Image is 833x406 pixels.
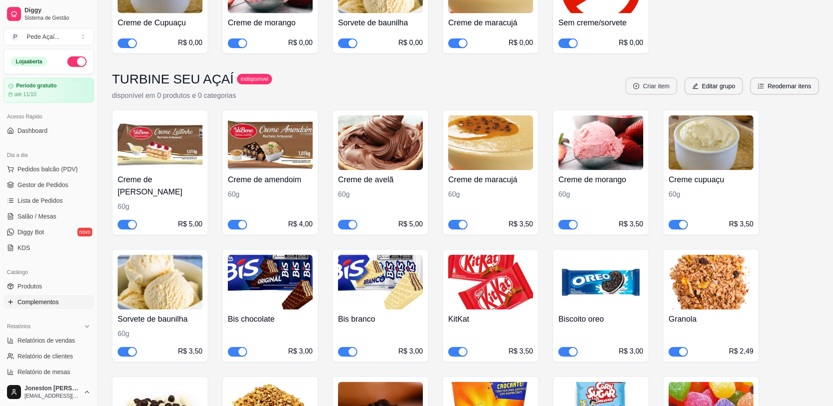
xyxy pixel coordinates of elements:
[17,282,42,291] span: Produtos
[11,57,47,66] div: Loja aberta
[338,255,423,309] img: product-image
[17,196,63,205] span: Lista de Pedidos
[448,174,533,186] h4: Creme de maracujá
[17,298,59,306] span: Complementos
[112,71,234,87] h3: TURBINE SEU AÇAÍ
[3,78,94,103] a: Período gratuitoaté 11/10
[228,115,313,170] img: product-image
[178,38,202,48] div: R$ 0,00
[398,38,423,48] div: R$ 0,00
[398,219,423,229] div: R$ 5,00
[288,346,313,357] div: R$ 3,00
[17,352,73,361] span: Relatório de clientes
[729,346,753,357] div: R$ 2,49
[17,126,48,135] span: Dashboard
[448,313,533,325] h4: KitKat
[24,385,80,392] span: Joneston [PERSON_NAME]
[619,219,643,229] div: R$ 3,50
[3,265,94,279] div: Catálogo
[7,323,31,330] span: Relatórios
[3,3,94,24] a: DiggySistema de Gestão
[17,368,70,376] span: Relatório de mesas
[729,219,753,229] div: R$ 3,50
[3,365,94,379] a: Relatório de mesas
[178,346,202,357] div: R$ 3,50
[67,56,87,67] button: Alterar Status
[338,115,423,170] img: product-image
[619,38,643,48] div: R$ 0,00
[558,115,643,170] img: product-image
[17,165,78,174] span: Pedidos balcão (PDV)
[14,91,36,98] article: até 11/10
[24,14,91,21] span: Sistema de Gestão
[558,313,643,325] h4: Biscoito oreo
[16,83,57,89] article: Período gratuito
[288,38,313,48] div: R$ 0,00
[509,38,533,48] div: R$ 0,00
[118,174,202,198] h4: Creme de [PERSON_NAME]
[3,279,94,293] a: Produtos
[669,255,753,309] img: product-image
[509,219,533,229] div: R$ 3,50
[338,17,423,29] h4: Sorvete de baunilha
[228,255,313,309] img: product-image
[118,313,202,325] h4: Sorvete de baunilha
[3,209,94,223] a: Salão / Mesas
[3,333,94,347] a: Relatórios de vendas
[288,219,313,229] div: R$ 4,00
[17,336,75,345] span: Relatórios de vendas
[558,189,643,200] div: 60g
[118,115,202,170] img: product-image
[228,174,313,186] h4: Creme de amendoim
[750,77,819,95] button: ordered-listReodernar itens
[228,313,313,325] h4: Bis chocolate
[17,228,44,236] span: Diggy Bot
[228,17,313,29] h4: Creme de morango
[17,243,30,252] span: KDS
[118,255,202,309] img: product-image
[3,382,94,403] button: Joneston [PERSON_NAME][EMAIL_ADDRESS][DOMAIN_NAME]
[558,17,643,29] h4: Sem creme/sorvete
[112,90,272,101] p: disponível em 0 produtos e 0 categorias
[619,346,643,357] div: R$ 3,00
[118,17,202,29] h4: Creme de Cupuaçu
[509,346,533,357] div: R$ 3,50
[17,180,68,189] span: Gestor de Pedidos
[558,174,643,186] h4: Creme de morango
[669,313,753,325] h4: Granola
[24,392,80,399] span: [EMAIL_ADDRESS][DOMAIN_NAME]
[239,76,270,83] span: indisponível
[758,83,764,89] span: ordered-list
[3,178,94,192] a: Gestor de Pedidos
[3,28,94,45] button: Select a team
[3,162,94,176] button: Pedidos balcão (PDV)
[633,83,639,89] span: plus-circle
[178,219,202,229] div: R$ 5,00
[448,115,533,170] img: product-image
[338,313,423,325] h4: Bis branco
[228,189,313,200] div: 60g
[3,148,94,162] div: Dia a dia
[625,77,677,95] button: plus-circleCriar item
[11,32,20,41] span: P
[3,225,94,239] a: Diggy Botnovo
[669,174,753,186] h4: Creme cupuaçu
[448,17,533,29] h4: Creme de maracujá
[692,83,698,89] span: edit
[448,255,533,309] img: product-image
[558,255,643,309] img: product-image
[338,189,423,200] div: 60g
[684,77,743,95] button: editEditar grupo
[398,346,423,357] div: R$ 3,00
[118,329,202,339] div: 60g
[3,241,94,255] a: KDS
[3,349,94,363] a: Relatório de clientes
[118,201,202,212] div: 60g
[3,295,94,309] a: Complementos
[17,212,56,221] span: Salão / Mesas
[3,194,94,208] a: Lista de Pedidos
[669,115,753,170] img: product-image
[3,110,94,124] div: Acesso Rápido
[669,189,753,200] div: 60g
[448,189,533,200] div: 60g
